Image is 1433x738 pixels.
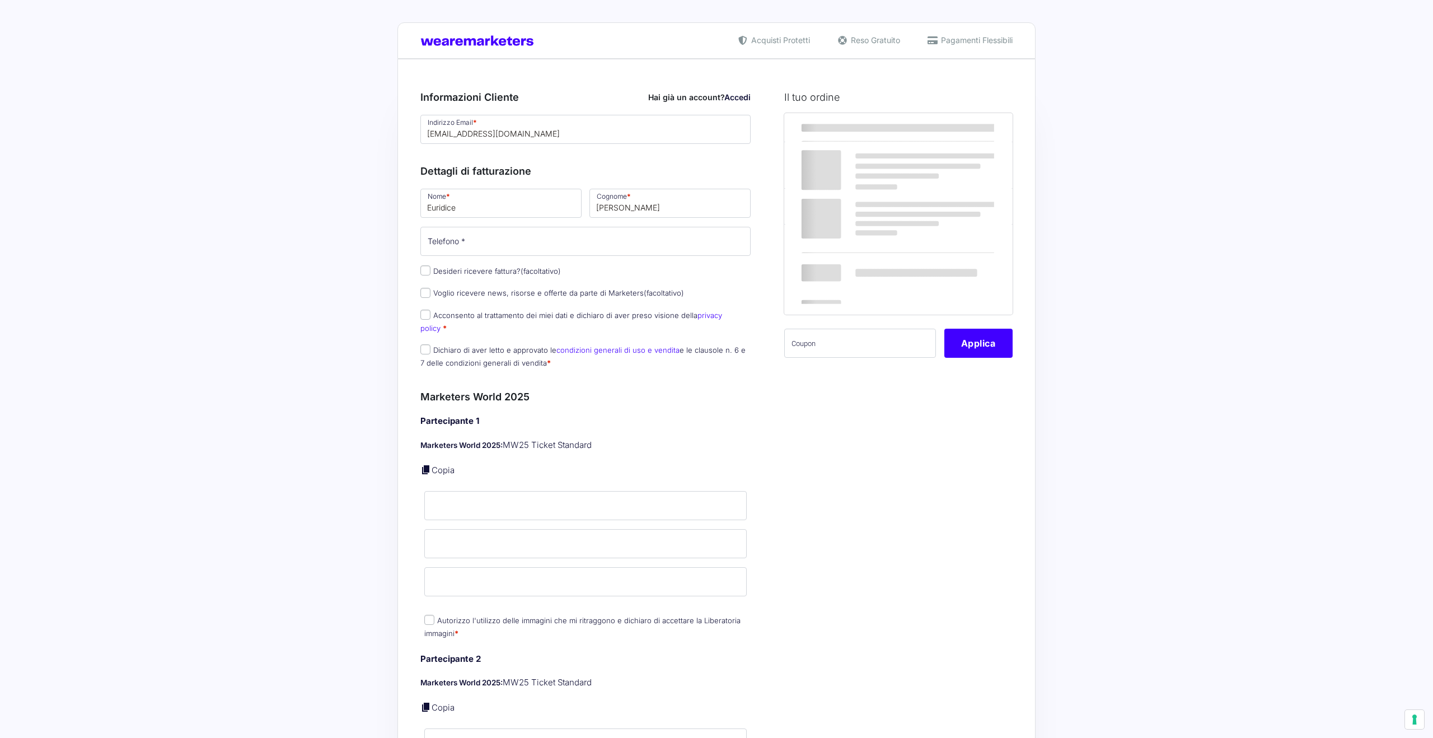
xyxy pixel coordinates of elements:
label: Voglio ricevere news, risorse e offerte da parte di Marketers [420,288,684,297]
span: (facoltativo) [521,267,561,275]
h3: Marketers World 2025 [420,389,751,404]
span: Pagamenti Flessibili [938,34,1013,46]
h3: Dettagli di fatturazione [420,164,751,179]
a: condizioni generali di uso e vendita [556,345,680,354]
p: MW25 Ticket Standard [420,676,751,689]
input: Acconsento al trattamento dei miei dati e dichiaro di aver preso visione dellaprivacy policy [420,310,430,320]
input: Coupon [784,329,936,358]
label: Autorizzo l'utilizzo delle immagini che mi ritraggono e dichiaro di accettare la Liberatoria imma... [424,616,741,638]
input: Cognome * [589,189,751,218]
th: Totale [784,224,916,314]
input: Desideri ricevere fattura?(facoltativo) [420,265,430,275]
strong: Marketers World 2025: [420,678,503,687]
h4: Partecipante 1 [420,415,751,428]
strong: Marketers World 2025: [420,441,503,450]
button: Le tue preferenze relative al consenso per le tecnologie di tracciamento [1405,710,1424,729]
a: Copia i dettagli dell'acquirente [420,702,432,713]
h4: Partecipante 2 [420,653,751,666]
input: Autorizzo l'utilizzo delle immagini che mi ritraggono e dichiaro di accettare la Liberatoria imma... [424,615,434,625]
td: Marketers World 2025 - MW25 Ticket Standard [784,142,916,189]
h3: Informazioni Cliente [420,90,751,105]
th: Subtotale [784,189,916,224]
th: Subtotale [915,113,1013,142]
input: Nome * [420,189,582,218]
a: Copia [432,702,455,713]
input: Indirizzo Email * [420,115,751,144]
div: Hai già un account? [648,91,751,103]
span: Acquisti Protetti [748,34,810,46]
span: (facoltativo) [644,288,684,297]
a: Copia [432,465,455,475]
label: Acconsento al trattamento dei miei dati e dichiaro di aver preso visione della [420,311,722,333]
input: Dichiaro di aver letto e approvato lecondizioni generali di uso e venditae le clausole n. 6 e 7 d... [420,344,430,354]
label: Desideri ricevere fattura? [420,267,561,275]
a: Copia i dettagli dell'acquirente [420,464,432,475]
input: Telefono * [420,227,751,256]
h3: Il tuo ordine [784,90,1013,105]
input: Voglio ricevere news, risorse e offerte da parte di Marketers(facoltativo) [420,288,430,298]
a: Accedi [724,92,751,102]
button: Applica [944,329,1013,358]
span: Reso Gratuito [848,34,900,46]
th: Prodotto [784,113,916,142]
label: Dichiaro di aver letto e approvato le e le clausole n. 6 e 7 delle condizioni generali di vendita [420,345,746,367]
p: MW25 Ticket Standard [420,439,751,452]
